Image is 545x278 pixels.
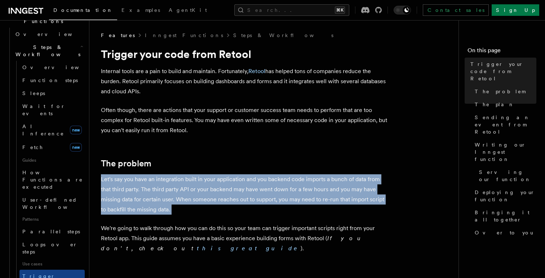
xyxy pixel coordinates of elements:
[248,68,265,75] a: Retool
[19,120,85,140] a: AI Inferencenew
[19,154,85,166] span: Guides
[22,229,80,234] span: Parallel steps
[475,101,514,108] span: The plan
[475,189,536,203] span: Deploying your function
[19,166,85,193] a: How Functions are executed
[22,197,87,210] span: User-defined Workflows
[472,186,536,206] a: Deploying your function
[101,66,389,97] p: Internal tools are a pain to build and maintain. Fortunately, has helped tons of companies reduce...
[423,4,489,16] a: Contact sales
[117,2,164,19] a: Examples
[22,103,65,116] span: Wait for events
[49,2,117,20] a: Documentation
[475,114,536,135] span: Sending an event from Retool
[470,60,536,82] span: Trigger your code from Retool
[53,7,113,13] span: Documentation
[472,226,536,239] a: Over to you
[19,238,85,258] a: Loops over steps
[394,6,411,14] button: Toggle dark mode
[101,158,151,169] a: The problem
[19,61,85,74] a: Overview
[22,170,83,190] span: How Functions are executed
[19,100,85,120] a: Wait for events
[169,7,207,13] span: AgentKit
[164,2,211,19] a: AgentKit
[233,32,333,39] a: Steps & Workflows
[472,138,536,166] a: Writing our Inngest function
[475,88,525,95] span: The problem
[475,209,536,223] span: Bringing it all together
[472,85,536,98] a: The problem
[101,48,389,60] h1: Trigger your code from Retool
[19,74,85,87] a: Function steps
[145,32,223,39] a: Inngest Functions
[101,32,135,39] span: Features
[70,126,82,134] span: new
[475,229,533,236] span: Over to you
[476,166,536,186] a: Serving our function
[468,46,536,58] h4: On this page
[19,225,85,238] a: Parallel steps
[70,143,82,152] span: new
[19,258,85,270] span: Use cases
[13,44,80,58] span: Steps & Workflows
[475,141,536,163] span: Writing our Inngest function
[19,193,85,214] a: User-defined Workflows
[472,206,536,226] a: Bringing it all together
[19,87,85,100] a: Sleeps
[22,90,45,96] span: Sleeps
[19,214,85,225] span: Patterns
[22,77,78,83] span: Function steps
[197,245,301,252] a: this great guide
[101,105,389,135] p: Often though, there are actions that your support or customer success team needs to perform that ...
[492,4,539,16] a: Sign Up
[335,6,345,14] kbd: ⌘K
[13,28,85,41] a: Overview
[22,242,77,255] span: Loops over steps
[472,111,536,138] a: Sending an event from Retool
[479,169,536,183] span: Serving our function
[15,31,90,37] span: Overview
[22,124,64,136] span: AI Inference
[234,4,349,16] button: Search...⌘K
[13,41,85,61] button: Steps & Workflows
[101,174,389,215] p: Let's say you have an integration built in your application and you backend code imports a bunch ...
[19,140,85,154] a: Fetchnew
[22,64,97,70] span: Overview
[468,58,536,85] a: Trigger your code from Retool
[101,223,389,254] p: We're going to walk through how you can do this so your team can trigger important scripts right ...
[22,144,43,150] span: Fetch
[472,98,536,111] a: The plan
[121,7,160,13] span: Examples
